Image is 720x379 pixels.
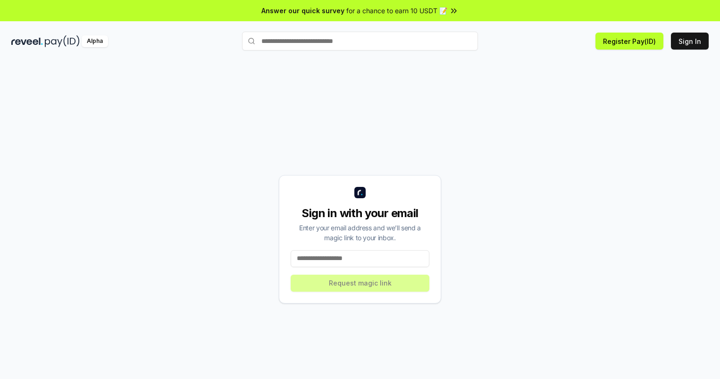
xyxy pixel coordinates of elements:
img: logo_small [354,187,366,198]
img: reveel_dark [11,35,43,47]
img: pay_id [45,35,80,47]
span: for a chance to earn 10 USDT 📝 [346,6,447,16]
div: Alpha [82,35,108,47]
div: Enter your email address and we’ll send a magic link to your inbox. [291,223,429,243]
button: Register Pay(ID) [595,33,663,50]
span: Answer our quick survey [261,6,344,16]
button: Sign In [671,33,709,50]
div: Sign in with your email [291,206,429,221]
